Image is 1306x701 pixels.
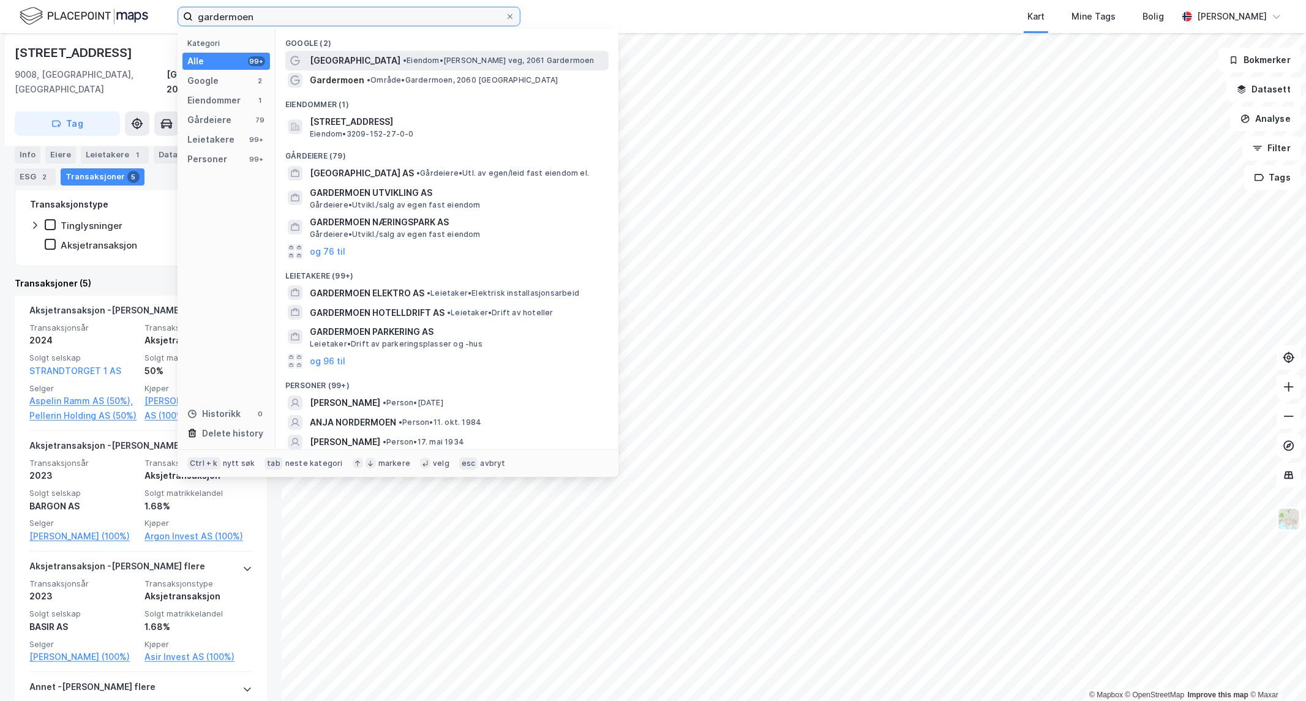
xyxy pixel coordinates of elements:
[29,303,205,323] div: Aksjetransaksjon - [PERSON_NAME] flere
[399,418,402,427] span: •
[29,680,156,699] div: Annet - [PERSON_NAME] flere
[15,168,56,185] div: ESG
[1277,508,1300,531] img: Z
[310,230,481,239] span: Gårdeiere • Utvikl./salg av egen fast eiendom
[144,609,252,619] span: Solgt matrikkelandel
[383,437,464,447] span: Person • 17. mai 1934
[144,353,252,363] span: Solgt matrikkelandel
[399,418,481,427] span: Person • 11. okt. 1984
[255,115,265,125] div: 79
[383,398,386,407] span: •
[144,518,252,528] span: Kjøper
[144,383,252,394] span: Kjøper
[29,589,137,604] div: 2023
[1027,9,1045,24] div: Kart
[154,146,200,163] div: Datasett
[416,168,589,178] span: Gårdeiere • Utl. av egen/leid fast eiendom el.
[378,459,410,468] div: markere
[310,286,424,301] span: GARDERMOEN ELEKTRO AS
[367,75,558,85] span: Område • Gardermoen, 2060 [GEOGRAPHIC_DATA]
[310,200,481,210] span: Gårdeiere • Utvikl./salg av egen fast eiendom
[29,609,137,619] span: Solgt selskap
[383,398,443,408] span: Person • [DATE]
[310,129,414,139] span: Eiendom • 3209-152-27-0-0
[285,459,343,468] div: neste kategori
[29,458,137,468] span: Transaksjonsår
[29,559,205,579] div: Aksjetransaksjon - [PERSON_NAME] flere
[310,244,345,259] button: og 76 til
[433,459,449,468] div: velg
[29,620,137,634] div: BASIR AS
[15,67,167,97] div: 9008, [GEOGRAPHIC_DATA], [GEOGRAPHIC_DATA]
[29,394,137,408] a: Aspelin Ramm AS (50%),
[427,288,430,298] span: •
[276,371,618,393] div: Personer (99+)
[193,7,505,26] input: Søk på adresse, matrikkel, gårdeiere, leietakere eller personer
[167,67,267,97] div: [GEOGRAPHIC_DATA], 200/4022
[187,132,235,147] div: Leietakere
[144,579,252,589] span: Transaksjonstype
[255,96,265,105] div: 1
[61,239,137,251] div: Aksjetransaksjon
[187,113,231,127] div: Gårdeiere
[1245,642,1306,701] div: Kontrollprogram for chat
[276,29,618,51] div: Google (2)
[1218,48,1301,72] button: Bokmerker
[30,197,108,212] div: Transaksjonstype
[459,457,478,470] div: esc
[29,650,137,664] a: [PERSON_NAME] (100%)
[1197,9,1267,24] div: [PERSON_NAME]
[45,146,76,163] div: Eiere
[1071,9,1116,24] div: Mine Tags
[81,146,149,163] div: Leietakere
[187,39,270,48] div: Kategori
[39,170,51,182] div: 2
[127,170,140,182] div: 5
[310,354,345,369] button: og 96 til
[276,141,618,163] div: Gårdeiere (79)
[61,168,144,185] div: Transaksjoner
[29,383,137,394] span: Selger
[29,518,137,528] span: Selger
[403,56,595,66] span: Eiendom • [PERSON_NAME] veg, 2061 Gardermoen
[310,435,380,449] span: [PERSON_NAME]
[1188,691,1248,699] a: Improve this map
[310,415,396,430] span: ANJA NORDERMOEN
[310,166,414,181] span: [GEOGRAPHIC_DATA] AS
[29,408,137,423] a: Pellerin Holding AS (50%)
[144,589,252,604] div: Aksjetransaksjon
[15,43,135,62] div: [STREET_ADDRESS]
[144,650,252,664] a: Asir Invest AS (100%)
[29,468,137,483] div: 2023
[427,288,579,298] span: Leietaker • Elektrisk installasjonsarbeid
[29,333,137,348] div: 2024
[255,76,265,86] div: 2
[1230,107,1301,131] button: Analyse
[61,220,122,231] div: Tinglysninger
[132,148,144,160] div: 1
[29,438,205,458] div: Aksjetransaksjon - [PERSON_NAME] flere
[20,6,148,27] img: logo.f888ab2527a4732fd821a326f86c7f29.svg
[29,529,137,544] a: [PERSON_NAME] (100%)
[1244,165,1301,190] button: Tags
[29,323,137,333] span: Transaksjonsår
[15,111,120,136] button: Tag
[187,152,227,167] div: Personer
[276,90,618,112] div: Eiendommer (1)
[144,499,252,514] div: 1.68%
[310,324,604,339] span: GARDERMOEN PARKERING AS
[310,73,364,88] span: Gardermoen
[223,459,255,468] div: nytt søk
[265,457,283,470] div: tab
[144,529,252,544] a: Argon Invest AS (100%)
[1242,136,1301,160] button: Filter
[144,620,252,634] div: 1.68%
[144,458,252,468] span: Transaksjonstype
[248,135,265,144] div: 99+
[367,75,370,84] span: •
[144,468,252,483] div: Aksjetransaksjon
[29,353,137,363] span: Solgt selskap
[144,333,252,348] div: Aksjetransaksjon
[1125,691,1185,699] a: OpenStreetMap
[29,639,137,650] span: Selger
